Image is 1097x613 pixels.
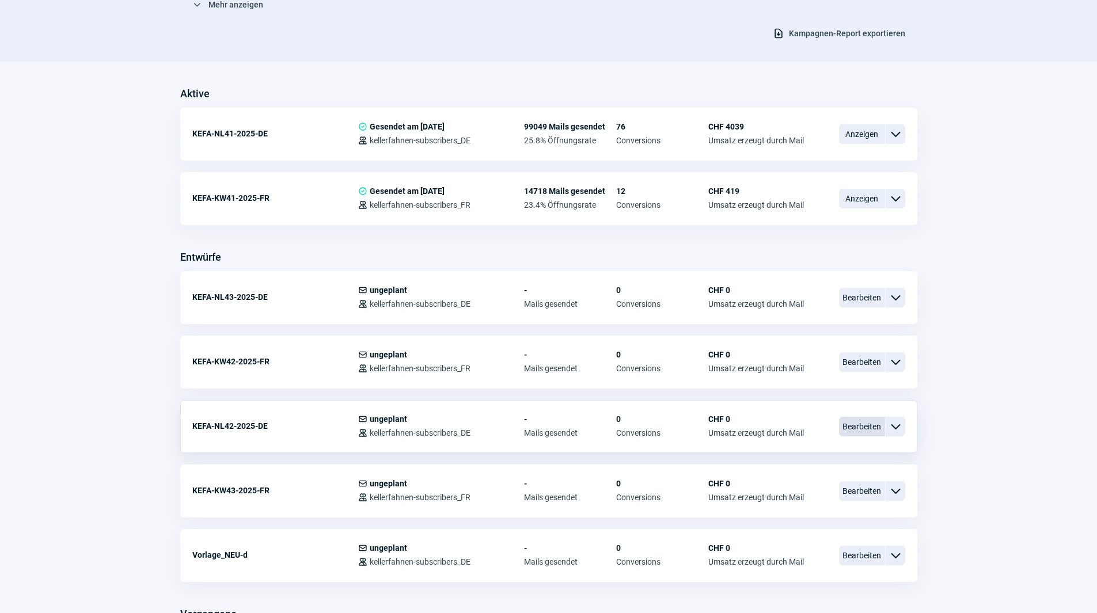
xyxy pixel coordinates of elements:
[708,350,804,359] span: CHF 0
[524,186,616,196] span: 14718 Mails gesendet
[370,428,470,437] span: kellerfahnen-subscribers_DE
[370,479,407,488] span: ungeplant
[370,414,407,424] span: ungeplant
[370,350,407,359] span: ungeplant
[370,200,470,210] span: kellerfahnen-subscribers_FR
[761,24,917,43] button: Kampagnen-Report exportieren
[616,428,708,437] span: Conversions
[616,186,708,196] span: 12
[180,85,210,103] h3: Aktive
[616,364,708,373] span: Conversions
[192,479,358,502] div: KEFA-KW43-2025-FR
[524,414,616,424] span: -
[708,136,804,145] span: Umsatz erzeugt durch Mail
[524,493,616,502] span: Mails gesendet
[708,299,804,309] span: Umsatz erzeugt durch Mail
[708,557,804,566] span: Umsatz erzeugt durch Mail
[616,299,708,309] span: Conversions
[616,136,708,145] span: Conversions
[524,428,616,437] span: Mails gesendet
[524,285,616,295] span: -
[192,285,358,309] div: KEFA-NL43-2025-DE
[180,248,221,266] h3: Entwürfe
[839,352,885,372] span: Bearbeiten
[839,288,885,307] span: Bearbeiten
[616,543,708,553] span: 0
[839,481,885,501] span: Bearbeiten
[616,493,708,502] span: Conversions
[370,136,470,145] span: kellerfahnen-subscribers_DE
[192,543,358,566] div: Vorlage_NEU-d
[524,136,616,145] span: 25.8% Öffnungsrate
[708,428,804,437] span: Umsatz erzeugt durch Mail
[708,200,804,210] span: Umsatz erzeugt durch Mail
[616,414,708,424] span: 0
[789,24,905,43] span: Kampagnen-Report exportieren
[524,557,616,566] span: Mails gesendet
[616,350,708,359] span: 0
[524,299,616,309] span: Mails gesendet
[370,493,470,502] span: kellerfahnen-subscribers_FR
[192,186,358,210] div: KEFA-KW41-2025-FR
[616,122,708,131] span: 76
[708,414,804,424] span: CHF 0
[616,557,708,566] span: Conversions
[370,285,407,295] span: ungeplant
[524,200,616,210] span: 23.4% Öffnungsrate
[708,122,804,131] span: CHF 4039
[524,479,616,488] span: -
[616,200,708,210] span: Conversions
[370,557,470,566] span: kellerfahnen-subscribers_DE
[708,543,804,553] span: CHF 0
[839,417,885,436] span: Bearbeiten
[616,479,708,488] span: 0
[192,122,358,145] div: KEFA-NL41-2025-DE
[370,364,470,373] span: kellerfahnen-subscribers_FR
[708,364,804,373] span: Umsatz erzeugt durch Mail
[192,414,358,437] div: KEFA-NL42-2025-DE
[192,350,358,373] div: KEFA-KW42-2025-FR
[524,364,616,373] span: Mails gesendet
[370,186,445,196] span: Gesendet am [DATE]
[708,186,804,196] span: CHF 419
[708,493,804,502] span: Umsatz erzeugt durch Mail
[708,479,804,488] span: CHF 0
[370,122,445,131] span: Gesendet am [DATE]
[524,350,616,359] span: -
[616,285,708,295] span: 0
[370,543,407,553] span: ungeplant
[839,546,885,565] span: Bearbeiten
[524,122,616,131] span: 99049 Mails gesendet
[839,189,885,208] span: Anzeigen
[370,299,470,309] span: kellerfahnen-subscribers_DE
[524,543,616,553] span: -
[708,285,804,295] span: CHF 0
[839,124,885,144] span: Anzeigen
